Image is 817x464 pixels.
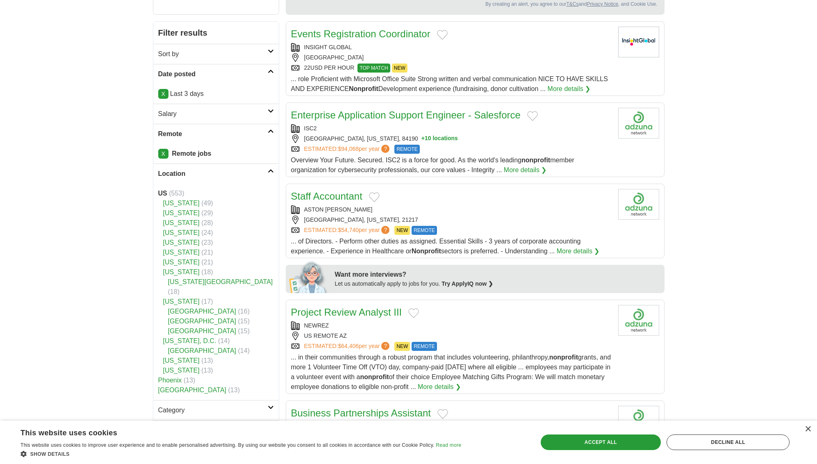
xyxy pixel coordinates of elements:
[412,248,441,255] strong: Nonprofit
[291,191,362,202] a: Staff Accountant
[163,298,200,305] a: [US_STATE]
[289,260,329,293] img: apply-iq-scientist.png
[163,219,200,226] a: [US_STATE]
[163,357,200,364] a: [US_STATE]
[168,278,273,285] a: [US_STATE][GEOGRAPHIC_DATA]
[618,305,659,336] img: Company logo
[153,400,279,420] a: Category
[163,229,200,236] a: [US_STATE]
[360,373,389,380] strong: nonprofit
[163,200,200,207] a: [US_STATE]
[291,134,612,143] div: [GEOGRAPHIC_DATA], [US_STATE], 84190
[201,357,213,364] span: (13)
[158,89,274,99] p: Last 3 days
[304,226,391,235] a: ESTIMATED:$54,740per year?
[338,343,359,349] span: $64,406
[291,205,612,214] div: ASTON [PERSON_NAME]
[291,157,574,173] span: Overview Your Future. Secured. ISC2 is a force for good. As the world's leading member organizati...
[441,280,493,287] a: Try ApplyIQ now ❯
[291,64,612,73] div: 22USD PER HOUR
[218,337,230,344] span: (14)
[158,405,268,415] h2: Category
[349,85,378,92] strong: Nonprofit
[201,259,213,266] span: (21)
[412,226,437,235] span: REMOTE
[238,308,250,315] span: (16)
[201,249,213,256] span: (21)
[168,318,237,325] a: [GEOGRAPHIC_DATA]
[238,347,250,354] span: (14)
[153,22,279,44] h2: Filter results
[566,1,578,7] a: T&Cs
[201,268,213,275] span: (18)
[618,406,659,437] img: Company logo
[587,1,618,7] a: Privacy Notice
[381,145,389,153] span: ?
[163,209,200,216] a: [US_STATE]
[30,451,70,457] span: Show details
[163,337,216,344] a: [US_STATE], D.C.
[163,259,200,266] a: [US_STATE]
[291,307,402,318] a: Project Review Analyst III
[381,342,389,350] span: ?
[201,367,213,374] span: (13)
[184,377,195,384] span: (13)
[168,347,237,354] a: [GEOGRAPHIC_DATA]
[163,367,200,374] a: [US_STATE]
[158,169,268,179] h2: Location
[153,124,279,144] a: Remote
[557,246,600,256] a: More details ❯
[201,219,213,226] span: (28)
[291,238,581,255] span: ... of Directors. - Perform other duties as assigned. Essential Skills - 3 years of corporate acc...
[169,190,184,197] span: (553)
[381,226,389,234] span: ?
[291,354,611,390] span: ... in their communities through a robust program that includes volunteering, philanthropy, grant...
[304,44,352,50] a: INSIGHT GLOBAL
[158,89,168,99] a: X
[338,146,359,152] span: $94,068
[158,69,268,79] h2: Date posted
[527,111,538,121] button: Add to favorite jobs
[805,426,811,432] div: Close
[412,342,437,351] span: REMOTE
[153,104,279,124] a: Salary
[228,387,240,393] span: (13)
[163,249,200,256] a: [US_STATE]
[304,342,391,351] a: ESTIMATED:$64,406per year?
[437,409,448,419] button: Add to favorite jobs
[153,164,279,184] a: Location
[163,268,200,275] a: [US_STATE]
[421,134,425,143] span: +
[335,280,660,288] div: Let us automatically apply to jobs for you.
[291,124,612,133] div: ISC2
[618,189,659,220] img: Company logo
[158,129,268,139] h2: Remote
[394,145,419,154] span: REMOTE
[20,425,441,438] div: This website uses cookies
[201,200,213,207] span: (49)
[291,407,431,419] a: Business Partnerships Assistant
[153,44,279,64] a: Sort by
[158,49,268,59] h2: Sort by
[541,434,661,450] div: Accept all
[158,109,268,119] h2: Salary
[667,434,790,450] div: Decline all
[394,226,410,235] span: NEW
[238,318,250,325] span: (15)
[201,229,213,236] span: (24)
[20,442,435,448] span: This website uses cookies to improve user experience and to enable personalised advertising. By u...
[335,270,660,280] div: Want more interviews?
[201,239,213,246] span: (23)
[618,108,659,139] img: Company logo
[436,442,461,448] a: Read more, opens a new window
[504,165,547,175] a: More details ❯
[168,328,237,334] a: [GEOGRAPHIC_DATA]
[291,28,430,39] a: Events Registration Coordinator
[163,239,200,246] a: [US_STATE]
[201,298,213,305] span: (17)
[548,84,591,94] a: More details ❯
[158,190,167,197] strong: US
[20,450,461,458] div: Show details
[172,150,211,157] strong: Remote jobs
[369,192,380,202] button: Add to favorite jobs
